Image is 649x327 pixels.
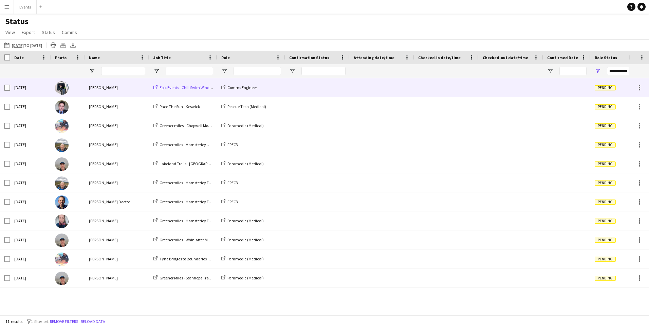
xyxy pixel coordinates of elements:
div: [DATE] [10,78,51,97]
button: Open Filter Menu [289,68,295,74]
div: [DATE] [10,192,51,211]
span: Greenermiles - Hamsterley Forest Half Marathon [160,180,243,185]
span: Paramedic (Medical) [227,275,264,280]
span: Pending [595,85,616,90]
button: Open Filter Menu [221,68,227,74]
div: [DATE] [10,154,51,173]
div: [DATE] [10,135,51,154]
span: Confirmed Date [547,55,578,60]
a: FREC3 [221,180,238,185]
img: Niall Armsden [55,119,69,133]
span: Export [22,29,35,35]
span: Greenermiles - Whinlatter Moon Runner [160,237,227,242]
a: Greenermiles - Hamsterley Forest Half Marathon [153,199,243,204]
a: View [3,28,18,37]
span: Paramedic (Medical) [227,237,264,242]
a: FREC3 [221,142,238,147]
img: Dave Gregory [55,157,69,171]
app-action-btn: Print [49,41,57,49]
span: Paramedic (Medical) [227,256,264,261]
a: Status [39,28,58,37]
span: Name [89,55,100,60]
span: Confirmation Status [289,55,329,60]
span: Date [14,55,24,60]
span: Rescue Tech (Medical) [227,104,266,109]
input: Role Filter Input [234,67,281,75]
img: STEFAN MILANEC [55,138,69,152]
span: [PERSON_NAME] Doctor [89,199,130,204]
img: Harriet Burkitt [55,214,69,228]
tcxspan: Call 01-09-2025 via 3CX [12,43,24,48]
span: 1 filter set [31,319,49,324]
span: Tyne Bridges to Boundaries Ultra [160,256,216,261]
button: Reload data [79,318,107,325]
a: Rescue Tech (Medical) [221,104,266,109]
span: Checked-in date/time [418,55,461,60]
img: Edwin Jones [55,100,69,114]
span: Paramedic (Medical) [227,161,264,166]
span: Race The Sun - Keswick [160,104,200,109]
span: Comms [62,29,77,35]
img: adam sage [55,81,69,95]
a: FREC3 [221,199,238,204]
span: Role [221,55,230,60]
span: Pending [595,238,616,243]
button: [DATE]to [DATE] [3,41,43,49]
a: Comms Engineer [221,85,257,90]
button: Open Filter Menu [153,68,160,74]
a: Paramedic (Medical) [221,161,264,166]
span: [PERSON_NAME] [89,275,118,280]
div: [DATE] [10,116,51,135]
span: Job Title [153,55,171,60]
a: Paramedic (Medical) [221,123,264,128]
span: Pending [595,142,616,148]
button: Open Filter Menu [595,68,601,74]
div: [DATE] [10,97,51,116]
a: Export [19,28,38,37]
input: Job Title Filter Input [166,67,213,75]
span: [PERSON_NAME] [89,142,118,147]
span: Pending [595,276,616,281]
a: Paramedic (Medical) [221,237,264,242]
span: Pending [595,219,616,224]
span: Pending [595,123,616,128]
span: [PERSON_NAME] [89,85,118,90]
a: Greenermiles - Hamsterley Forest Half Marathon [153,180,243,185]
span: Status [42,29,55,35]
span: Pending [595,180,616,186]
div: [DATE] [10,211,51,230]
input: Name Filter Input [101,67,145,75]
a: Greenermiles - Hamsterley Forest Half Marathon [153,218,243,223]
a: Comms [59,28,80,37]
span: Comms Engineer [227,85,257,90]
span: [PERSON_NAME] [89,104,118,109]
a: Greener miles - Chopwell Moon Runner [153,123,226,128]
img: Dave Gregory [55,234,69,247]
span: Pending [595,104,616,109]
a: Paramedic (Medical) [221,256,264,261]
span: View [5,29,15,35]
div: [DATE] [10,173,51,192]
span: Greenermiles - Hamsterley Forest Half Marathon [160,218,243,223]
img: STEFAN MILANEC [55,176,69,190]
span: FREC3 [227,199,238,204]
span: Photo [55,55,67,60]
span: [PERSON_NAME] [89,256,118,261]
a: Greenermiles - Whinlatter Moon Runner [153,237,227,242]
a: Greener Miles - Stanhope Trail Race - Vehicle Crew [153,275,245,280]
a: Paramedic (Medical) [221,218,264,223]
button: Remove filters [49,318,79,325]
button: Open Filter Menu [547,68,553,74]
a: Paramedic (Medical) [221,275,264,280]
span: [PERSON_NAME] [89,218,118,223]
div: [DATE] [10,230,51,249]
div: [DATE] [10,249,51,268]
button: Events [14,0,37,14]
app-action-btn: Crew files as ZIP [59,41,67,49]
button: Open Filter Menu [89,68,95,74]
span: Attending date/time [354,55,394,60]
input: Confirmation Status Filter Input [301,67,346,75]
app-action-btn: Export XLSX [69,41,77,49]
img: Niall Armsden [55,253,69,266]
input: Confirmed Date Filter Input [559,67,587,75]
